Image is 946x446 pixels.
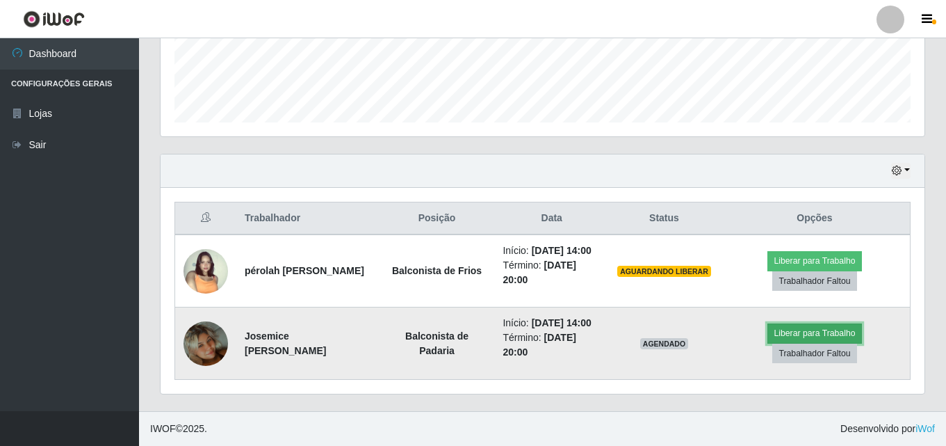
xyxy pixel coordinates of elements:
span: IWOF [150,423,176,434]
th: Data [494,202,609,235]
span: AGENDADO [640,338,689,349]
button: Liberar para Trabalho [767,251,861,271]
button: Liberar para Trabalho [767,324,861,343]
strong: pérolah [PERSON_NAME] [245,265,364,276]
span: AGUARDANDO LIBERAR [617,266,711,277]
img: 1754066198328.jpeg [184,249,228,294]
li: Início: [503,316,601,330]
strong: Josemice [PERSON_NAME] [245,330,326,356]
img: 1741955562946.jpeg [184,304,228,383]
li: Término: [503,258,601,287]
time: [DATE] 14:00 [532,317,592,328]
a: iWof [915,423,935,434]
button: Trabalhador Faltou [772,271,856,291]
th: Posição [380,202,495,235]
button: Trabalhador Faltou [772,344,856,363]
strong: Balconista de Frios [392,265,482,276]
span: © 2025 . [150,422,207,436]
th: Opções [719,202,911,235]
strong: Balconista de Padaria [405,330,468,356]
li: Término: [503,330,601,360]
th: Status [609,202,719,235]
span: Desenvolvido por [840,422,935,436]
time: [DATE] 14:00 [532,245,592,256]
img: CoreUI Logo [23,10,85,28]
li: Início: [503,244,601,258]
th: Trabalhador [236,202,380,235]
